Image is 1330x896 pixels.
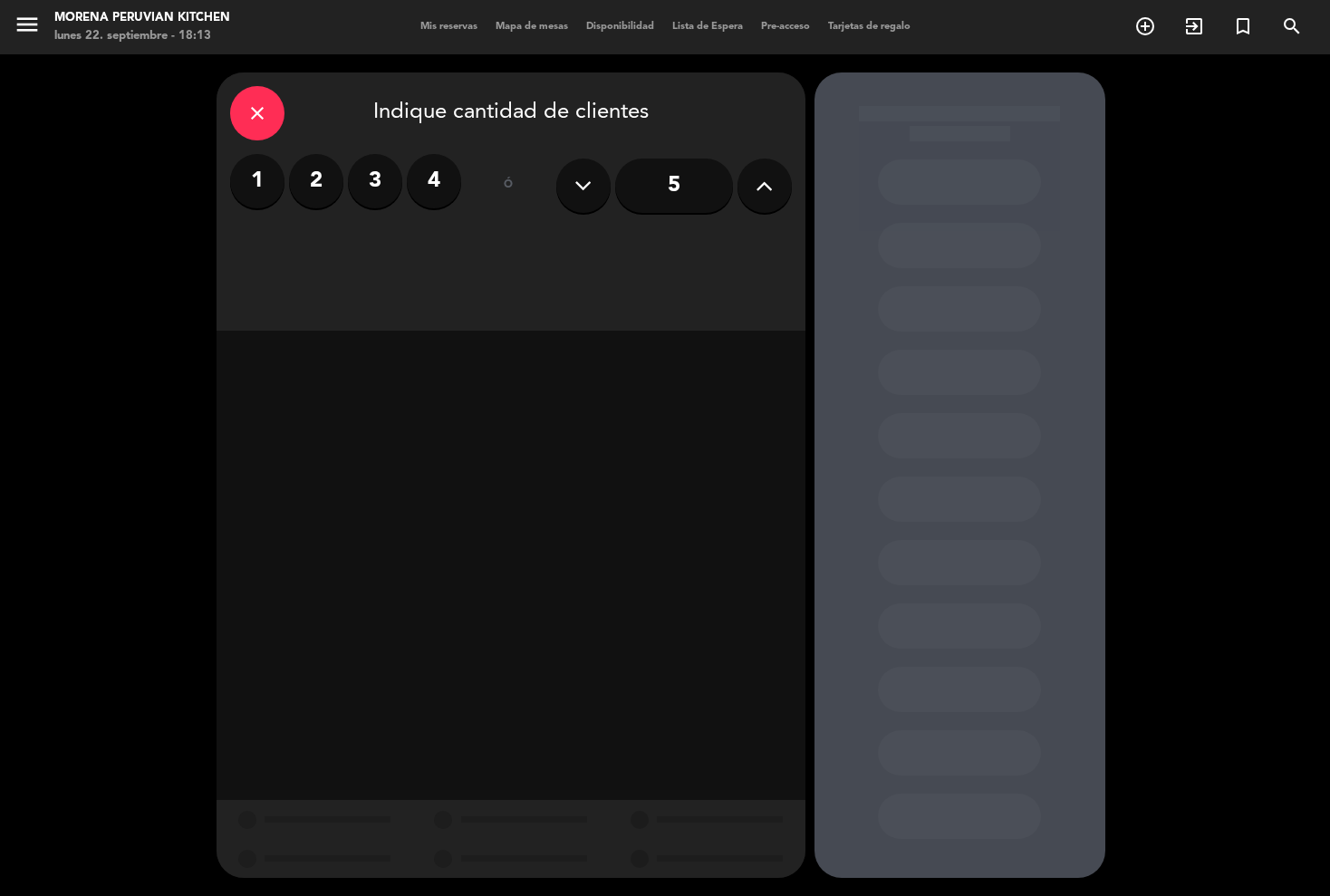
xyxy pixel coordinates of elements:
div: Indique cantidad de clientes [230,86,792,140]
span: Disponibilidad [577,22,663,32]
span: Mapa de mesas [487,22,577,32]
div: ó [479,154,538,217]
i: menu [14,11,41,38]
i: exit_to_app [1183,15,1205,37]
label: 4 [407,154,461,208]
label: 2 [289,154,343,208]
span: Tarjetas de regalo [819,22,920,32]
label: 3 [348,154,402,208]
div: Morena Peruvian Kitchen [54,9,230,27]
span: Lista de Espera [663,22,752,32]
i: turned_in_not [1232,15,1254,37]
i: search [1281,15,1303,37]
span: Mis reservas [411,22,487,32]
label: 1 [230,154,284,208]
span: Pre-acceso [752,22,819,32]
button: menu [14,11,41,44]
i: close [246,102,268,124]
i: add_circle_outline [1134,15,1156,37]
div: lunes 22. septiembre - 18:13 [54,27,230,45]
